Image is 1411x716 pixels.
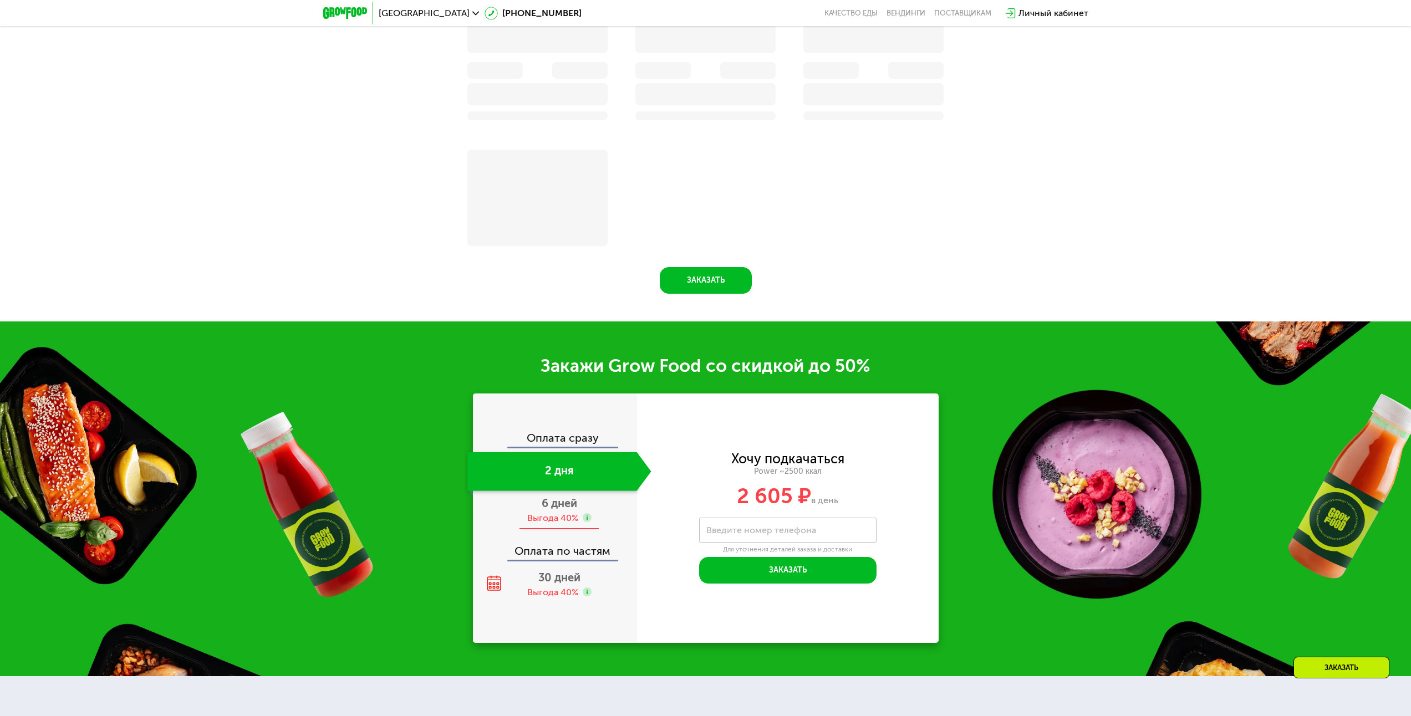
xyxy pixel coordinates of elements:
span: [GEOGRAPHIC_DATA] [379,9,470,18]
div: Личный кабинет [1018,7,1088,20]
span: в день [811,495,838,505]
button: Заказать [699,557,877,584]
a: Вендинги [887,9,925,18]
span: 2 605 ₽ [737,483,811,509]
div: Оплата по частям [474,534,637,560]
button: Заказать [660,267,752,294]
div: Оплата сразу [474,432,637,447]
div: Хочу подкачаться [731,453,844,465]
div: Заказать [1293,657,1389,678]
a: [PHONE_NUMBER] [485,7,582,20]
div: Для уточнения деталей заказа и доставки [699,545,877,554]
div: поставщикам [934,9,991,18]
div: Power ~2500 ккал [637,467,939,477]
div: Выгода 40% [527,586,578,599]
span: 30 дней [538,571,580,584]
label: Введите номер телефона [706,527,816,533]
span: 6 дней [542,497,577,510]
a: Качество еды [824,9,878,18]
div: Выгода 40% [527,512,578,524]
